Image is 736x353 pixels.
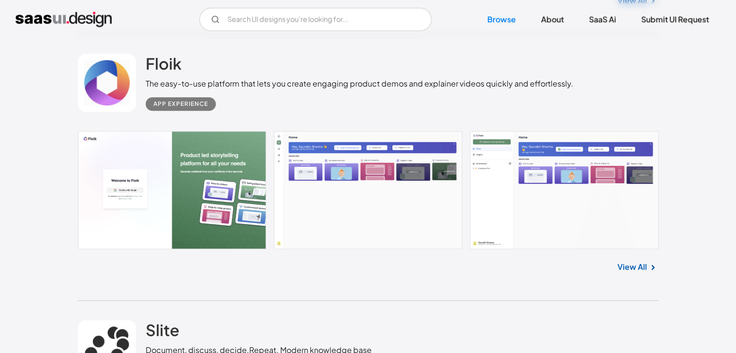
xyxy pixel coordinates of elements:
a: Browse [476,9,527,30]
a: SaaS Ai [577,9,628,30]
a: About [529,9,575,30]
h2: Floik [146,54,181,73]
form: Email Form [199,8,432,31]
h2: Slite [146,320,180,339]
input: Search UI designs you're looking for... [199,8,432,31]
a: Floik [146,54,181,78]
div: App Experience [153,98,208,110]
div: The easy-to-use platform that lets you create engaging product demos and explainer videos quickly... [146,78,573,89]
a: Slite [146,320,180,344]
a: Submit UI Request [630,9,721,30]
a: home [15,12,112,27]
a: View All [617,261,647,273]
